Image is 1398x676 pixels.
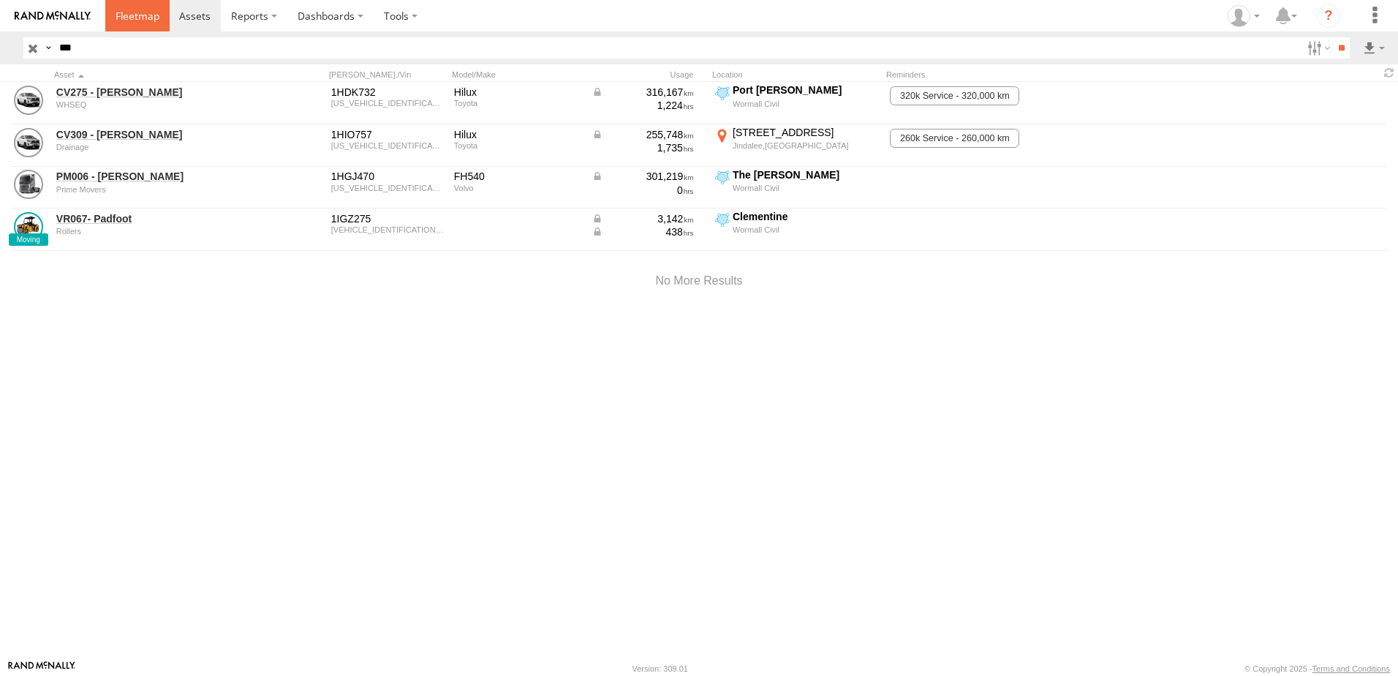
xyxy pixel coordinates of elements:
[331,99,444,108] div: MR0FZ22G401070537
[733,83,878,97] div: Port [PERSON_NAME]
[454,86,581,99] div: Hilux
[1223,5,1265,27] div: Karl Walsh
[632,664,688,673] div: Version: 309.01
[56,227,257,236] div: undefined
[56,86,257,99] a: CV275 - [PERSON_NAME]
[15,11,91,21] img: rand-logo.svg
[56,100,257,109] div: undefined
[56,170,257,183] a: PM006 - [PERSON_NAME]
[733,126,878,139] div: [STREET_ADDRESS]
[1317,4,1340,28] i: ?
[14,170,43,199] a: View Asset Details
[331,86,444,99] div: 1HDK732
[42,37,54,59] label: Search Query
[886,70,1120,80] div: Reminders
[1380,66,1398,80] span: Refresh
[54,70,259,80] div: Click to Sort
[14,86,43,115] a: View Asset Details
[733,140,878,151] div: Jindalee,[GEOGRAPHIC_DATA]
[592,184,694,197] div: 0
[8,661,75,676] a: Visit our Website
[1361,37,1386,59] label: Export results as...
[331,170,444,183] div: 1HGJ470
[1301,37,1333,59] label: Search Filter Options
[454,141,581,150] div: Toyota
[592,225,694,239] div: Data from Vehicle CANbus
[14,212,43,241] a: View Asset Details
[712,126,880,165] label: Click to View Current Location
[712,210,880,249] label: Click to View Current Location
[56,185,257,194] div: undefined
[56,128,257,141] a: CV309 - [PERSON_NAME]
[712,83,880,123] label: Click to View Current Location
[890,129,1019,148] span: 260k Service - 260,000 km
[592,86,694,99] div: Data from Vehicle CANbus
[1244,664,1390,673] div: © Copyright 2025 -
[890,86,1019,105] span: 320k Service - 320,000 km
[331,141,444,150] div: MR0KA3CDX01220926
[452,70,583,80] div: Model/Make
[589,70,706,80] div: Usage
[331,184,444,192] div: YV5RG40D8LD211112
[592,141,694,154] div: 1,735
[331,212,444,225] div: 1IGZ275
[733,225,878,235] div: Wormall Civil
[733,99,878,109] div: Wormall Civil
[712,168,880,208] label: Click to View Current Location
[733,168,878,181] div: The [PERSON_NAME]
[56,212,257,225] a: VR067- Padfoot
[331,128,444,141] div: 1HIO757
[592,212,694,225] div: Data from Vehicle CANbus
[592,128,694,141] div: Data from Vehicle CANbus
[454,170,581,183] div: FH540
[1312,664,1390,673] a: Terms and Conditions
[454,184,581,192] div: Volvo
[331,225,444,234] div: WGH0H180PHAA04814
[592,170,694,183] div: Data from Vehicle CANbus
[592,99,694,112] div: 1,224
[56,143,257,151] div: undefined
[14,128,43,157] a: View Asset Details
[454,128,581,141] div: Hilux
[712,70,880,80] div: Location
[733,183,878,193] div: Wormall Civil
[733,210,878,223] div: Clementine
[329,70,446,80] div: [PERSON_NAME]./Vin
[454,99,581,108] div: Toyota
